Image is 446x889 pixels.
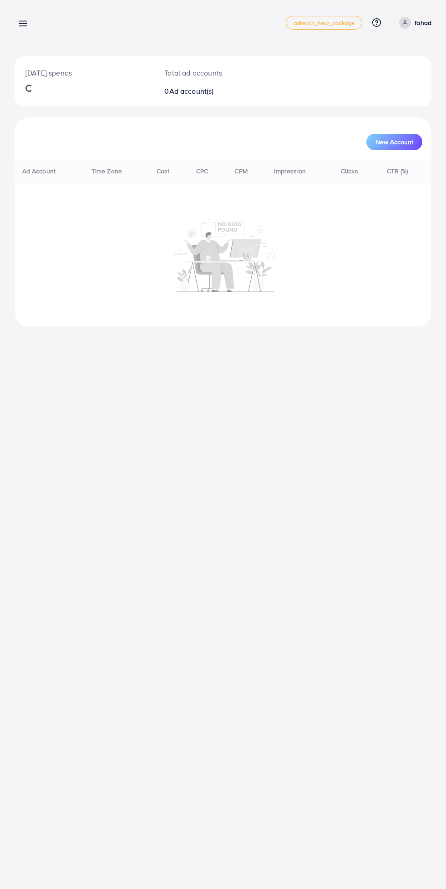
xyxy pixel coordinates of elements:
[375,139,413,145] span: New Account
[366,134,422,150] button: New Account
[164,67,247,78] p: Total ad accounts
[25,67,142,78] p: [DATE] spends
[395,17,431,29] a: fahad
[294,20,355,26] span: adreach_new_package
[169,86,214,96] span: Ad account(s)
[164,87,247,96] h2: 0
[415,17,431,28] p: fahad
[286,16,362,30] a: adreach_new_package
